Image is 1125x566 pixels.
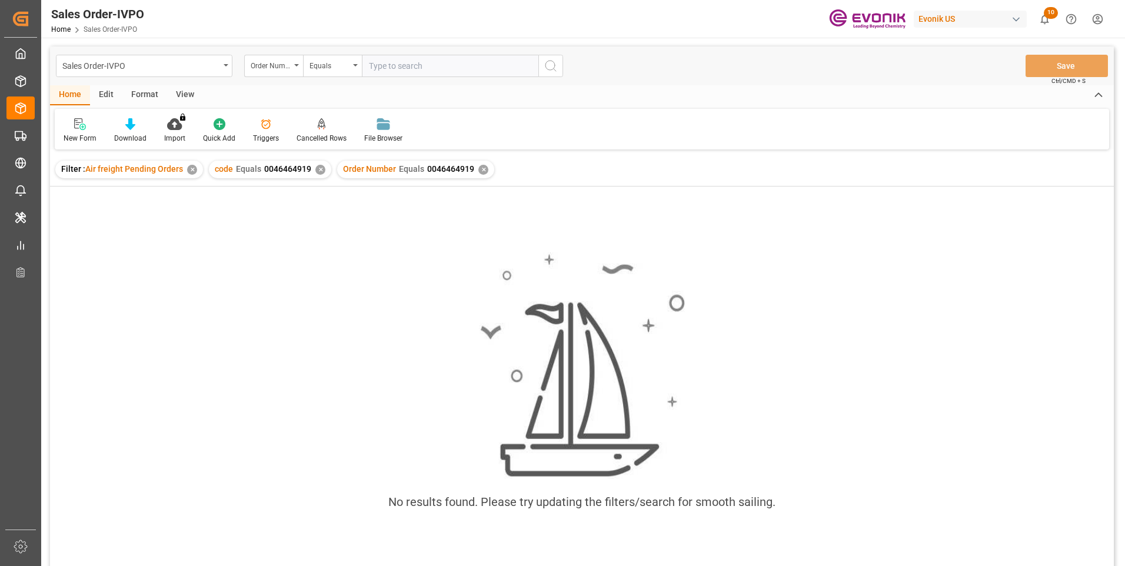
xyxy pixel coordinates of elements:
[343,164,396,174] span: Order Number
[167,85,203,105] div: View
[203,133,235,144] div: Quick Add
[85,164,183,174] span: Air freight Pending Orders
[479,252,685,479] img: smooth_sailing.jpeg
[61,164,85,174] span: Filter :
[122,85,167,105] div: Format
[253,133,279,144] div: Triggers
[244,55,303,77] button: open menu
[1031,6,1058,32] button: show 10 new notifications
[914,8,1031,30] button: Evonik US
[303,55,362,77] button: open menu
[1058,6,1084,32] button: Help Center
[478,165,488,175] div: ✕
[114,133,147,144] div: Download
[538,55,563,77] button: search button
[1026,55,1108,77] button: Save
[215,164,233,174] span: code
[829,9,906,29] img: Evonik-brand-mark-Deep-Purple-RGB.jpeg_1700498283.jpeg
[388,493,775,511] div: No results found. Please try updating the filters/search for smooth sailing.
[236,164,261,174] span: Equals
[362,55,538,77] input: Type to search
[315,165,325,175] div: ✕
[264,164,311,174] span: 0046464919
[51,25,71,34] a: Home
[914,11,1027,28] div: Evonik US
[50,85,90,105] div: Home
[251,58,291,71] div: Order Number
[297,133,347,144] div: Cancelled Rows
[427,164,474,174] span: 0046464919
[64,133,96,144] div: New Form
[56,55,232,77] button: open menu
[309,58,350,71] div: Equals
[399,164,424,174] span: Equals
[1044,7,1058,19] span: 10
[1051,76,1086,85] span: Ctrl/CMD + S
[187,165,197,175] div: ✕
[51,5,144,23] div: Sales Order-IVPO
[62,58,219,72] div: Sales Order-IVPO
[364,133,402,144] div: File Browser
[90,85,122,105] div: Edit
